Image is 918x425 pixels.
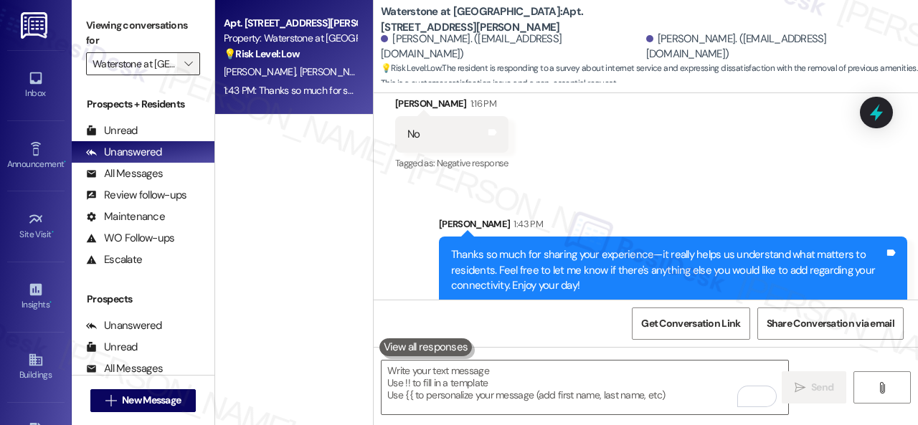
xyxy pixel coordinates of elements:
span: • [64,157,66,167]
button: Get Conversation Link [632,307,749,340]
span: Share Conversation via email [767,316,894,331]
a: Insights • [7,277,65,316]
div: No [407,127,420,142]
textarea: To enrich screen reader interactions, please activate Accessibility in Grammarly extension settings [382,360,788,414]
div: WO Follow-ups [86,231,174,246]
div: Unread [86,340,138,355]
div: Property: Waterstone at [GEOGRAPHIC_DATA] [224,31,356,46]
button: Send [782,371,846,403]
div: Prospects [72,292,214,307]
div: Maintenance [86,209,165,224]
div: Prospects + Residents [72,97,214,112]
div: [PERSON_NAME] [439,216,907,237]
strong: 💡 Risk Level: Low [381,62,441,74]
span: • [49,297,52,307]
span: [PERSON_NAME] [224,65,300,78]
a: Site Visit • [7,207,65,246]
div: Thanks so much for sharing your experience—it really helps us understand what matters to resident... [451,247,884,293]
div: Unanswered [86,318,162,333]
span: Negative response [437,157,508,169]
strong: 💡 Risk Level: Low [224,47,300,60]
i:  [795,382,805,393]
span: New Message [122,393,181,408]
img: ResiDesk Logo [21,12,50,39]
i:  [876,382,887,393]
div: [PERSON_NAME] [395,96,508,116]
div: All Messages [86,166,163,181]
div: 1:16 PM [467,96,496,111]
button: Share Conversation via email [757,307,904,340]
div: Unanswered [86,145,162,160]
div: All Messages [86,361,163,376]
div: Unread [86,123,138,138]
div: [PERSON_NAME]. ([EMAIL_ADDRESS][DOMAIN_NAME]) [646,32,908,62]
span: Get Conversation Link [641,316,740,331]
div: Apt. [STREET_ADDRESS][PERSON_NAME] [224,16,356,31]
div: [PERSON_NAME]. ([EMAIL_ADDRESS][DOMAIN_NAME]) [381,32,643,62]
span: Send [811,380,833,395]
div: Escalate [86,252,142,267]
span: [PERSON_NAME] [300,65,372,78]
b: Waterstone at [GEOGRAPHIC_DATA]: Apt. [STREET_ADDRESS][PERSON_NAME] [381,4,668,35]
div: Review follow-ups [86,188,186,203]
input: All communities [93,52,177,75]
a: Inbox [7,66,65,105]
i:  [184,58,192,70]
span: • [52,227,54,237]
button: New Message [90,389,197,412]
a: Buildings [7,348,65,386]
span: : The resident is responding to a survey about internet service and expressing dissatisfaction wi... [381,61,918,92]
i:  [105,395,116,406]
div: Tagged as: [395,153,508,173]
div: 1:43 PM [510,216,542,231]
label: Viewing conversations for [86,14,200,52]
